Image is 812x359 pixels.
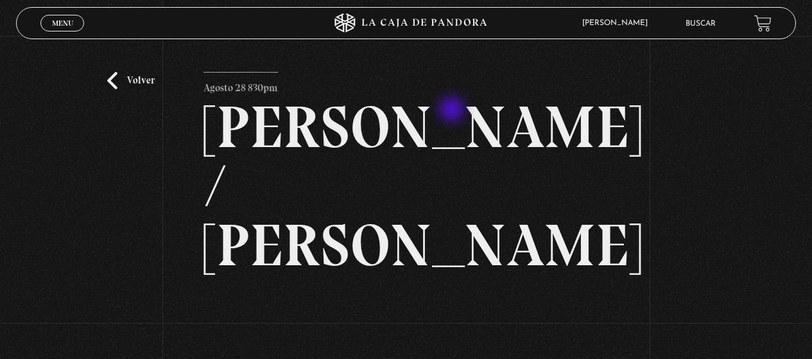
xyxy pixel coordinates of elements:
[754,15,772,32] a: View your shopping cart
[576,19,661,27] span: [PERSON_NAME]
[107,72,155,89] a: Volver
[203,72,278,98] p: Agosto 28 830pm
[203,98,609,275] h2: [PERSON_NAME] / [PERSON_NAME]
[52,19,73,27] span: Menu
[48,30,78,39] span: Cerrar
[686,20,716,28] a: Buscar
